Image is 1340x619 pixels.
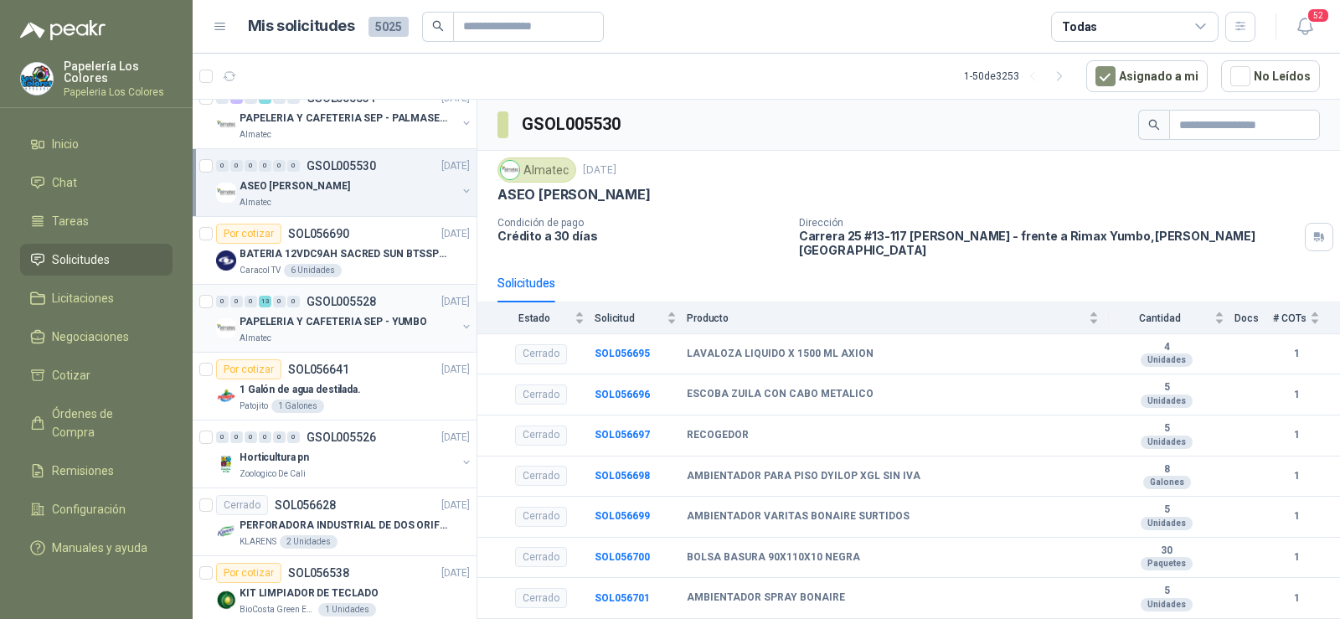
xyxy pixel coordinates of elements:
[687,302,1109,333] th: Producto
[1109,503,1224,517] b: 5
[20,128,173,160] a: Inicio
[287,160,300,172] div: 0
[287,431,300,443] div: 0
[1062,18,1097,36] div: Todas
[441,294,470,310] p: [DATE]
[20,321,173,353] a: Negociaciones
[52,250,110,269] span: Solicitudes
[595,302,687,333] th: Solicitud
[284,264,342,277] div: 6 Unidades
[240,246,448,262] p: BATERIA 12VDC9AH SACRED SUN BTSSP12-9HR
[515,507,567,527] div: Cerrado
[216,427,473,481] a: 0 0 0 0 0 0 GSOL005526[DATE] Company LogoHorticultura pnZoologico De Cali
[441,565,470,581] p: [DATE]
[307,296,376,307] p: GSOL005528
[1109,544,1224,558] b: 30
[52,135,79,153] span: Inicio
[1273,427,1320,443] b: 1
[1273,508,1320,524] b: 1
[595,429,650,441] a: SOL056697
[497,157,576,183] div: Almatec
[288,567,349,579] p: SOL056538
[1234,302,1273,333] th: Docs
[1221,60,1320,92] button: No Leídos
[307,431,376,443] p: GSOL005526
[1273,468,1320,484] b: 1
[1143,476,1191,489] div: Galones
[687,551,860,565] b: BOLSA BASURA 90X110X10 NEGRA
[497,229,786,243] p: Crédito a 30 días
[288,228,349,240] p: SOL056690
[240,196,271,209] p: Almatec
[259,431,271,443] div: 0
[595,348,650,359] a: SOL056695
[799,217,1298,229] p: Dirección
[230,296,243,307] div: 0
[240,264,281,277] p: Caracol TV
[20,244,173,276] a: Solicitudes
[288,364,349,375] p: SOL056641
[240,603,315,616] p: BioCosta Green Energy S.A.S
[52,405,157,441] span: Órdenes de Compra
[52,539,147,557] span: Manuales y ayuda
[515,466,567,486] div: Cerrado
[1109,463,1224,477] b: 8
[687,591,845,605] b: AMBIENTADOR SPRAY BONAIRE
[240,382,361,398] p: 1 Galón de agua destilada.
[1109,585,1224,598] b: 5
[240,111,448,126] p: PAPELERIA Y CAFETERIA SEP - PALMASECA
[216,156,473,209] a: 0 0 0 0 0 0 GSOL005530[DATE] Company LogoASEO [PERSON_NAME]Almatec
[1273,549,1320,565] b: 1
[240,450,309,466] p: Horticultura pn
[497,274,555,292] div: Solicitudes
[216,296,229,307] div: 0
[52,366,90,384] span: Cotizar
[275,499,336,511] p: SOL056628
[1141,436,1193,449] div: Unidades
[515,547,567,567] div: Cerrado
[273,431,286,443] div: 0
[1273,591,1320,606] b: 1
[52,212,89,230] span: Tareas
[216,160,229,172] div: 0
[318,603,376,616] div: 1 Unidades
[1141,598,1193,611] div: Unidades
[441,430,470,446] p: [DATE]
[687,312,1085,324] span: Producto
[287,296,300,307] div: 0
[1109,422,1224,436] b: 5
[259,160,271,172] div: 0
[216,88,473,142] a: 0 3 0 19 0 0 GSOL005531[DATE] Company LogoPAPELERIA Y CAFETERIA SEP - PALMASECAAlmatec
[20,398,173,448] a: Órdenes de Compra
[216,291,473,345] a: 0 0 0 13 0 0 GSOL005528[DATE] Company LogoPAPELERIA Y CAFETERIA SEP - YUMBOAlmatec
[687,510,910,524] b: AMBIENTADOR VARITAS BONAIRE SURTIDOS
[20,167,173,199] a: Chat
[595,551,650,563] a: SOL056700
[583,162,616,178] p: [DATE]
[1273,312,1306,324] span: # COTs
[497,186,651,204] p: ASEO [PERSON_NAME]
[1148,119,1160,131] span: search
[595,592,650,604] a: SOL056701
[216,224,281,244] div: Por cotizar
[687,388,874,401] b: ESCOBA ZUILA CON CABO METALICO
[1141,353,1193,367] div: Unidades
[307,160,376,172] p: GSOL005530
[20,205,173,237] a: Tareas
[595,510,650,522] b: SOL056699
[259,296,271,307] div: 13
[595,312,663,324] span: Solicitud
[240,314,427,330] p: PAPELERIA Y CAFETERIA SEP - YUMBO
[52,289,114,307] span: Licitaciones
[368,17,409,37] span: 5025
[216,359,281,379] div: Por cotizar
[273,160,286,172] div: 0
[216,386,236,406] img: Company Logo
[216,318,236,338] img: Company Logo
[595,389,650,400] a: SOL056696
[230,431,243,443] div: 0
[216,454,236,474] img: Company Logo
[1273,346,1320,362] b: 1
